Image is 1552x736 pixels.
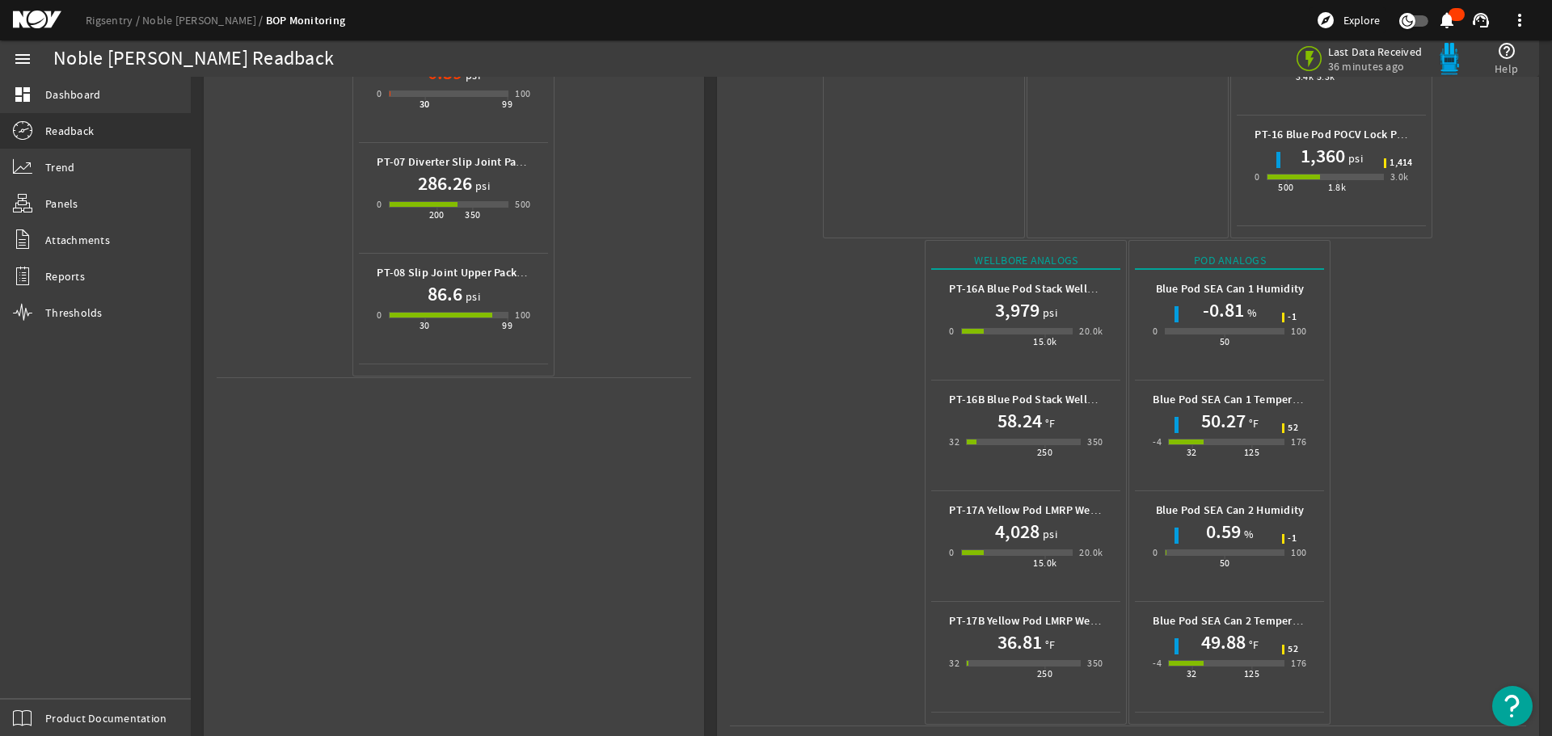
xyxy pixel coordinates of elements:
[1328,44,1423,59] span: Last Data Received
[1492,686,1533,726] button: Open Resource Center
[1037,444,1052,461] div: 250
[1244,444,1259,461] div: 125
[418,170,472,196] h1: 286.26
[1033,555,1056,571] div: 15.0k
[949,281,1157,297] b: PT-16A Blue Pod Stack Wellbore Pressure
[1153,323,1158,339] div: 0
[1433,43,1466,75] img: Bluepod.svg
[1153,392,1319,407] b: Blue Pod SEA Can 1 Temperature
[1079,323,1103,339] div: 20.0k
[502,96,512,112] div: 99
[1291,323,1306,339] div: 100
[997,408,1042,434] h1: 58.24
[142,13,266,27] a: Noble [PERSON_NAME]
[1345,150,1363,166] span: psi
[1037,666,1052,682] div: 250
[1156,281,1305,297] b: Blue Pod SEA Can 1 Humidity
[1278,179,1293,196] div: 500
[420,318,430,334] div: 30
[949,613,1188,629] b: PT-17B Yellow Pod LMRP Wellbore Temperature
[428,281,462,307] h1: 86.6
[1246,637,1259,653] span: °F
[949,545,954,561] div: 0
[13,49,32,69] mat-icon: menu
[420,96,430,112] div: 30
[1288,313,1297,322] span: -1
[1288,534,1297,544] span: -1
[1291,434,1306,450] div: 176
[1153,613,1319,629] b: Blue Pod SEA Can 2 Temperature
[502,318,512,334] div: 99
[515,307,530,323] div: 100
[45,710,167,726] span: Product Documentation
[1291,545,1306,561] div: 100
[1033,334,1056,350] div: 15.0k
[997,629,1042,655] h1: 36.81
[1203,297,1244,323] h1: -0.81
[1317,69,1335,85] div: 5.3k
[515,196,530,212] div: 500
[1201,629,1246,655] h1: 49.88
[1153,545,1158,561] div: 0
[45,305,103,321] span: Thresholds
[465,207,480,223] div: 350
[1156,503,1305,518] b: Blue Pod SEA Can 2 Humidity
[377,154,635,170] b: PT-07 Diverter Slip Joint Packer Hydraulic Pressure
[1390,158,1412,168] span: 1,414
[1291,655,1306,671] div: 176
[53,51,334,67] div: Noble [PERSON_NAME] Readback
[1206,519,1241,545] h1: 0.59
[995,519,1040,545] h1: 4,028
[1309,7,1386,33] button: Explore
[1042,637,1056,653] span: °F
[429,207,445,223] div: 200
[377,196,382,212] div: 0
[1153,434,1162,450] div: -4
[1497,41,1516,61] mat-icon: help_outline
[1328,59,1423,74] span: 36 minutes ago
[1220,334,1230,350] div: 50
[45,268,85,284] span: Reports
[1201,408,1246,434] h1: 50.27
[1255,127,1433,142] b: PT-16 Blue Pod POCV Lock Pressure
[949,392,1179,407] b: PT-16B Blue Pod Stack Wellbore Temperature
[1241,526,1254,542] span: %
[995,297,1040,323] h1: 3,979
[1087,434,1103,450] div: 350
[1042,415,1056,431] span: °F
[1187,444,1197,461] div: 32
[1316,11,1335,30] mat-icon: explore
[1040,526,1057,542] span: psi
[377,86,382,102] div: 0
[462,288,480,305] span: psi
[949,323,954,339] div: 0
[949,434,959,450] div: 32
[1255,169,1259,185] div: 0
[45,123,94,139] span: Readback
[1343,12,1380,28] span: Explore
[377,265,590,280] b: PT-08 Slip Joint Upper Packer Air Pressure
[472,178,490,194] span: psi
[1288,645,1298,654] span: 52
[377,307,382,323] div: 0
[45,159,74,175] span: Trend
[1220,555,1230,571] div: 50
[1135,252,1324,270] div: Pod Analogs
[1244,666,1259,682] div: 125
[1437,11,1457,30] mat-icon: notifications
[45,86,100,103] span: Dashboard
[1246,415,1259,431] span: °F
[266,13,346,28] a: BOP Monitoring
[1288,423,1298,433] span: 52
[1500,1,1539,40] button: more_vert
[515,86,530,102] div: 100
[949,503,1166,518] b: PT-17A Yellow Pod LMRP Wellbore Pressure
[1495,61,1518,77] span: Help
[1328,179,1347,196] div: 1.8k
[1301,143,1345,169] h1: 1,360
[86,13,142,27] a: Rigsentry
[45,232,110,248] span: Attachments
[1153,655,1162,671] div: -4
[1040,305,1057,321] span: psi
[949,655,959,671] div: 32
